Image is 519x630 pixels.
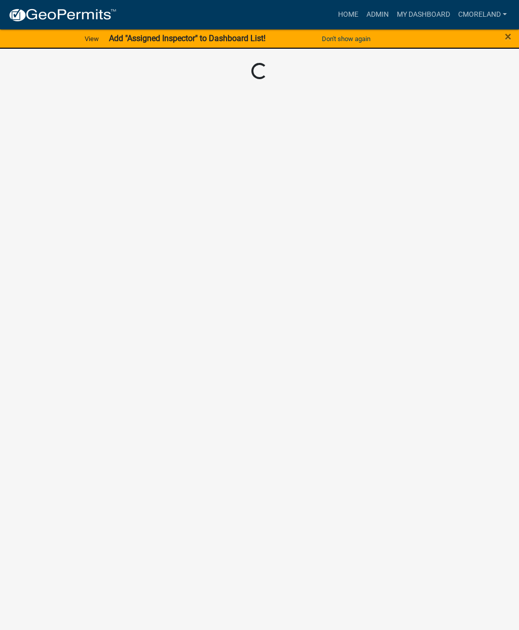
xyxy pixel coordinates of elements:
a: cmoreland [454,5,511,24]
a: Admin [362,5,393,24]
button: Close [505,30,511,43]
button: Don't show again [318,30,375,47]
span: × [505,29,511,44]
a: Home [334,5,362,24]
a: My Dashboard [393,5,454,24]
a: View [81,30,103,47]
strong: Add "Assigned Inspector" to Dashboard List! [109,33,266,43]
